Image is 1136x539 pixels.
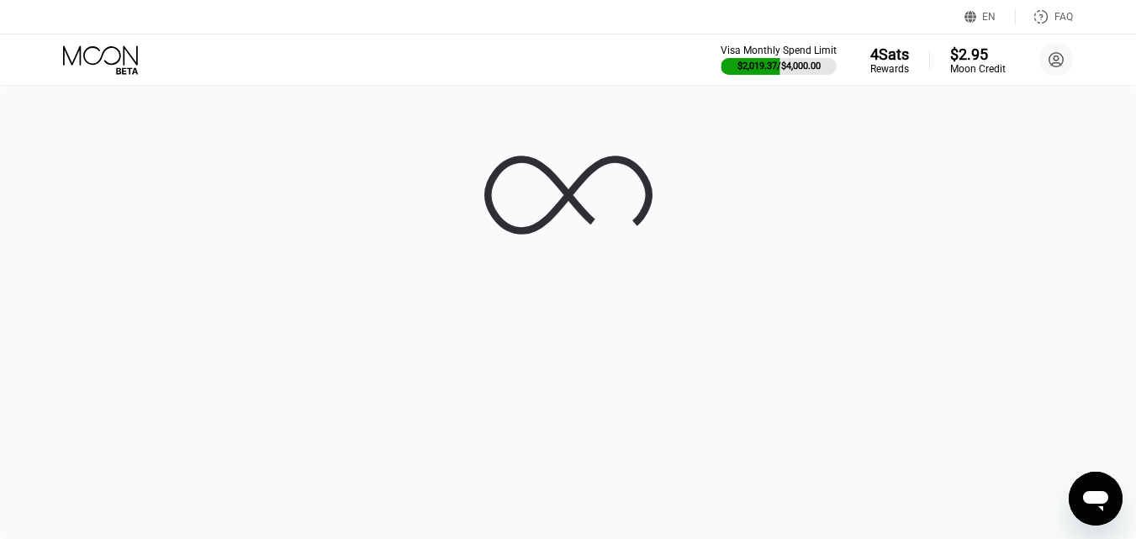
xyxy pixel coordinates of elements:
div: EN [982,11,996,23]
div: $2,019.37 / $4,000.00 [737,61,821,71]
div: 4 Sats [870,45,909,63]
div: Visa Monthly Spend Limit [721,45,837,56]
div: Visa Monthly Spend Limit$2,019.37/$4,000.00 [721,45,837,75]
div: $2.95 [950,45,1006,63]
div: $2.95Moon Credit [950,45,1006,75]
div: FAQ [1016,8,1073,25]
div: FAQ [1054,11,1073,23]
div: EN [964,8,1016,25]
div: 4SatsRewards [870,45,909,75]
iframe: Button to launch messaging window, conversation in progress [1069,472,1123,526]
div: Moon Credit [950,63,1006,75]
div: Rewards [870,63,909,75]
